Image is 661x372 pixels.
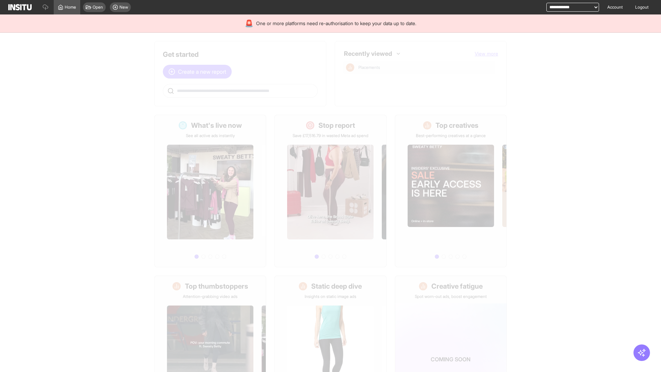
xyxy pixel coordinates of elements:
span: New [119,4,128,10]
span: One or more platforms need re-authorisation to keep your data up to date. [256,20,416,27]
span: Open [93,4,103,10]
img: Logo [8,4,32,10]
div: 🚨 [245,19,253,28]
span: Home [65,4,76,10]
